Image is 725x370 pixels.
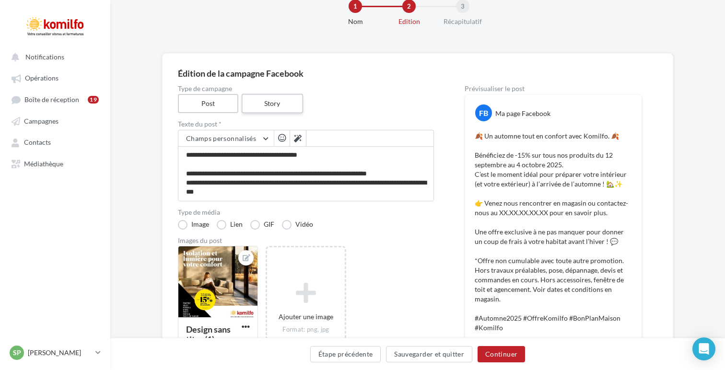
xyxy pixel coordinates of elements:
[178,69,657,78] div: Édition de la campagne Facebook
[495,109,550,118] div: Ma page Facebook
[475,104,492,121] div: FB
[250,220,274,230] label: GIF
[8,344,103,362] a: SP [PERSON_NAME]
[478,346,525,362] button: Continuer
[325,17,386,26] div: Nom
[178,130,274,147] button: Champs personnalisés
[13,348,21,358] span: SP
[88,96,99,104] div: 19
[6,112,105,129] a: Campagnes
[178,237,434,244] div: Images du post
[282,220,313,230] label: Vidéo
[6,155,105,172] a: Médiathèque
[465,85,642,92] div: Prévisualiser le post
[24,117,58,125] span: Campagnes
[6,48,101,65] button: Notifications
[178,121,434,127] label: Texte du post *
[6,133,105,150] a: Contacts
[28,348,92,358] p: [PERSON_NAME]
[178,220,209,230] label: Image
[241,94,303,114] label: Story
[6,91,105,108] a: Boîte de réception19
[178,94,238,113] label: Post
[178,209,434,216] label: Type de média
[6,69,105,86] a: Opérations
[24,95,79,104] span: Boîte de réception
[25,74,58,82] span: Opérations
[217,220,243,230] label: Lien
[475,131,632,333] p: 🍂 Un automne tout en confort avec Komilfo. 🍂 Bénéficiez de -15% sur tous nos produits du 12 septe...
[432,17,493,26] div: Récapitulatif
[378,17,440,26] div: Edition
[178,85,434,92] label: Type de campagne
[692,337,715,360] div: Open Intercom Messenger
[310,346,381,362] button: Étape précédente
[386,346,472,362] button: Sauvegarder et quitter
[186,134,256,142] span: Champs personnalisés
[186,324,231,345] div: Design sans titre (1)
[24,160,63,168] span: Médiathèque
[24,139,51,147] span: Contacts
[25,53,64,61] span: Notifications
